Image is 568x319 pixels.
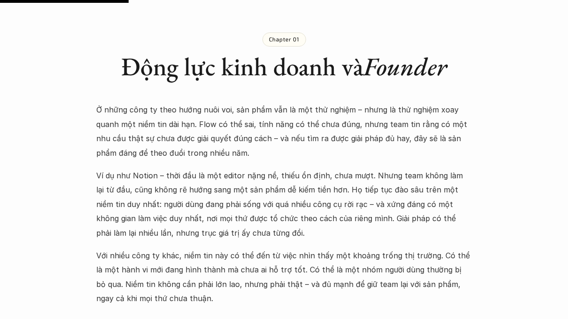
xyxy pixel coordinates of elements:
[96,168,472,240] p: Ví dụ như Notion – thời đầu là một editor nặng nề, thiếu ổn định, chưa mượt. Nhưng team không làm...
[96,248,472,306] p: Với nhiều công ty khác, niềm tin này có thể đến từ việc nhìn thấy một khoảng trống thị trường. Có...
[96,103,472,160] p: Ở những công ty theo hướng nuôi voi, sản phẩm vẫn là một thử nghiệm – nhưng là thử nghiệm xoay qu...
[363,50,447,83] em: Founder
[96,51,472,82] h1: Động lực kinh doanh và
[269,36,299,42] p: Chapter 01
